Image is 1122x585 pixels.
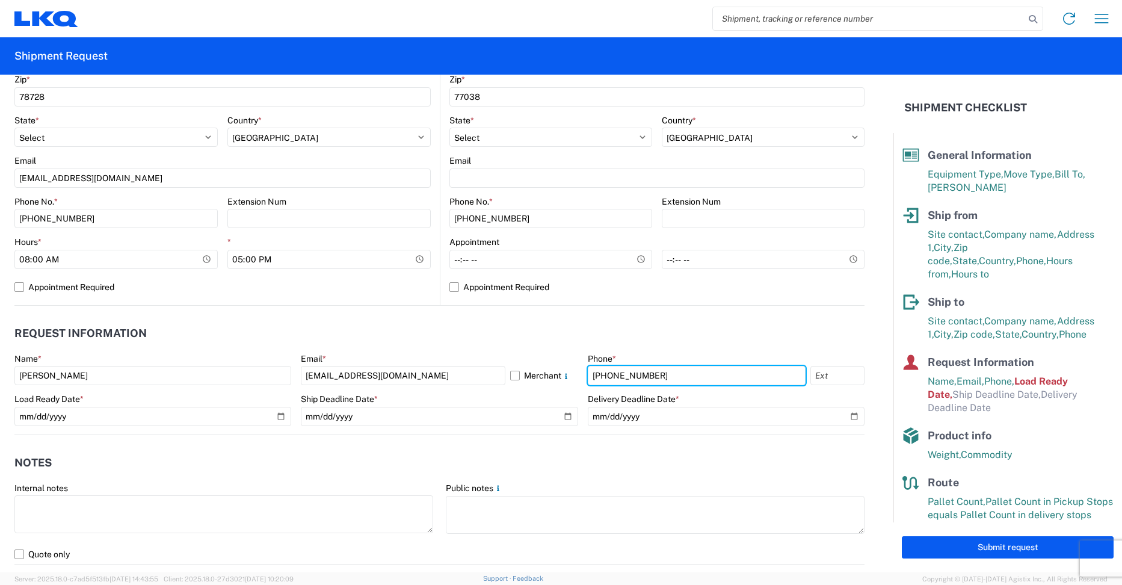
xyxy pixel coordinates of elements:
span: Company name, [984,229,1057,240]
span: Ship to [928,296,964,308]
label: Appointment Required [449,277,865,297]
span: Pallet Count in Pickup Stops equals Pallet Count in delivery stops [928,496,1113,521]
span: Bill To, [1055,169,1085,180]
label: Load Ready Date [14,394,84,404]
span: Email, [957,376,984,387]
span: Site contact, [928,315,984,327]
span: Equipment Type, [928,169,1003,180]
label: Extension Num [662,196,721,207]
label: Phone No. [14,196,58,207]
span: City, [934,329,954,340]
span: Server: 2025.18.0-c7ad5f513fb [14,575,158,583]
span: Request Information [928,356,1034,368]
span: Name, [928,376,957,387]
label: Country [227,115,262,126]
span: General Information [928,149,1032,161]
span: Phone, [984,376,1014,387]
span: State, [995,329,1022,340]
label: Email [14,155,36,166]
span: Copyright © [DATE]-[DATE] Agistix Inc., All Rights Reserved [922,574,1108,584]
h2: Notes [14,457,52,469]
span: Country, [1022,329,1059,340]
label: Internal notes [14,483,68,494]
input: Ext [810,366,865,385]
span: State, [952,255,979,267]
input: Shipment, tracking or reference number [713,7,1025,30]
h2: Shipment Checklist [904,101,1027,115]
span: Route [928,476,959,489]
a: Support [483,575,513,582]
label: Phone [588,353,616,364]
span: Country, [979,255,1016,267]
span: Ship Deadline Date, [952,389,1041,400]
span: Pallet Count, [928,496,985,507]
span: Site contact, [928,229,984,240]
label: Appointment Required [14,277,431,297]
label: State [449,115,474,126]
span: Commodity [961,449,1013,460]
label: Phone No. [449,196,493,207]
label: Public notes [446,483,503,494]
label: Quote only [14,545,865,564]
button: Submit request [902,536,1114,559]
label: Email [301,353,326,364]
label: Delivery Deadline Date [588,394,679,404]
span: Ship from [928,209,978,221]
label: Merchant [510,366,578,385]
label: Name [14,353,42,364]
label: Zip [449,74,465,85]
label: Zip [14,74,30,85]
label: State [14,115,39,126]
span: Phone [1059,329,1087,340]
label: Ship Deadline Date [301,394,378,404]
span: Zip code, [954,329,995,340]
span: Weight, [928,449,961,460]
label: Country [662,115,696,126]
label: Hours [14,237,42,247]
span: Product info [928,429,991,442]
span: Company name, [984,315,1057,327]
label: Appointment [449,237,499,247]
span: Client: 2025.18.0-27d3021 [164,575,294,583]
span: [DATE] 10:20:09 [245,575,294,583]
a: Feedback [513,575,543,582]
h2: Request Information [14,327,147,339]
span: City, [934,242,954,253]
span: Phone, [1016,255,1046,267]
span: [PERSON_NAME] [928,182,1006,193]
label: Extension Num [227,196,286,207]
span: Move Type, [1003,169,1055,180]
span: Hours to [951,268,989,280]
h2: Shipment Request [14,49,108,63]
span: [DATE] 14:43:55 [109,575,158,583]
label: Email [449,155,471,166]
